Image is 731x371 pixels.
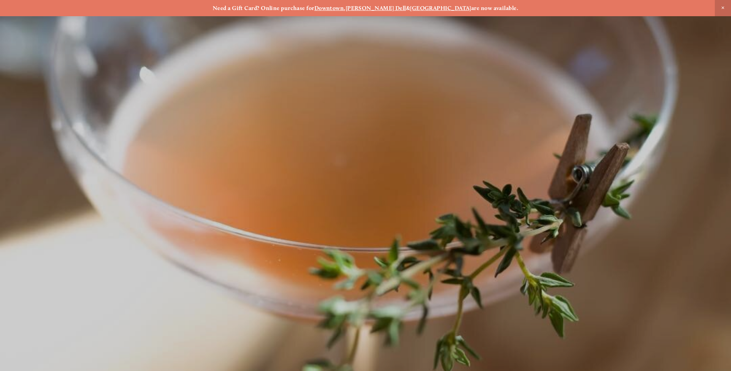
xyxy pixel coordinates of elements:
[344,5,345,12] strong: ,
[410,5,471,12] a: [GEOGRAPHIC_DATA]
[213,5,314,12] strong: Need a Gift Card? Online purchase for
[471,5,518,12] strong: are now available.
[406,5,410,12] strong: &
[346,5,406,12] a: [PERSON_NAME] Dell
[314,5,344,12] a: Downtown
